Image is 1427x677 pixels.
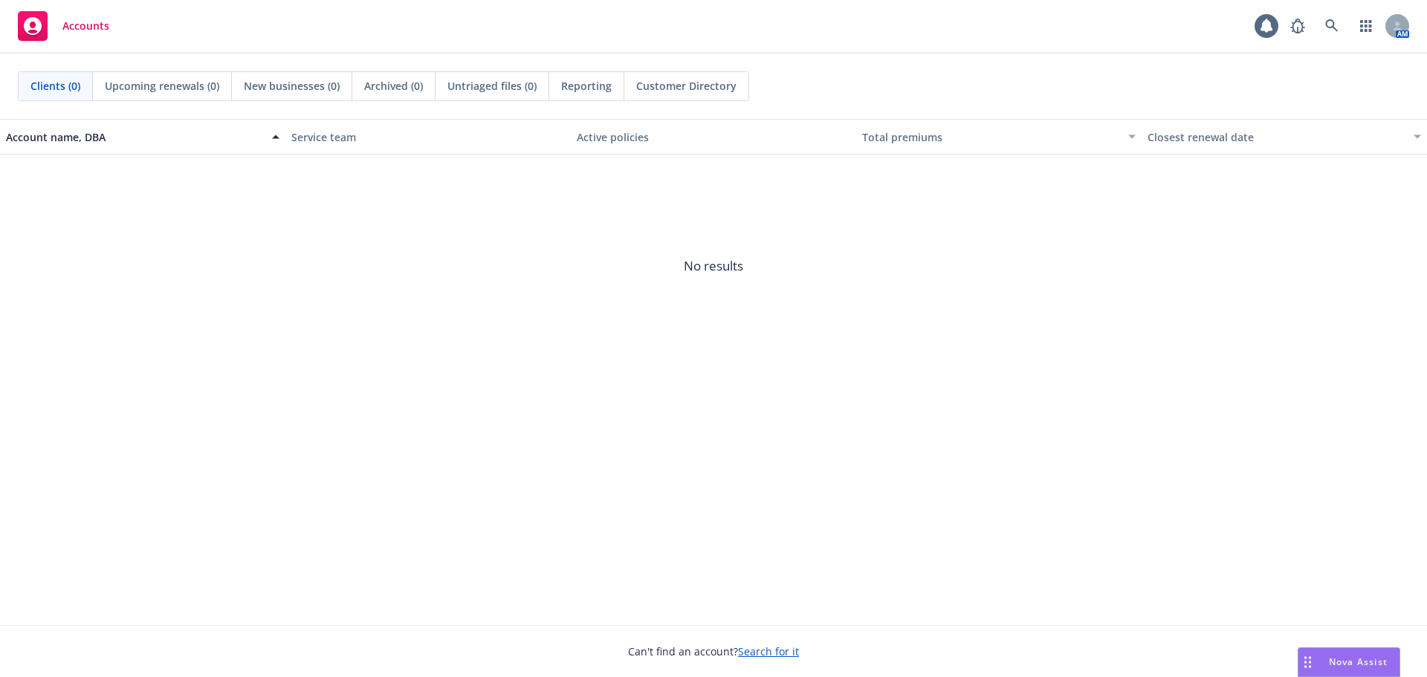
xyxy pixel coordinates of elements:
span: Clients (0) [30,78,80,94]
span: Archived (0) [364,78,423,94]
div: Total premiums [862,129,1119,145]
div: Active policies [577,129,850,145]
span: Can't find an account? [628,644,799,659]
button: Active policies [571,119,856,155]
span: Customer Directory [636,78,737,94]
div: Closest renewal date [1148,129,1405,145]
a: Search for it [738,644,799,658]
a: Search [1317,11,1347,41]
div: Account name, DBA [6,129,263,145]
a: Switch app [1351,11,1381,41]
span: Untriaged files (0) [447,78,537,94]
button: Total premiums [856,119,1142,155]
a: Accounts [12,5,115,47]
a: Report a Bug [1283,11,1313,41]
span: Upcoming renewals (0) [105,78,219,94]
span: Reporting [561,78,612,94]
button: Service team [285,119,571,155]
button: Nova Assist [1298,647,1400,677]
span: Nova Assist [1329,655,1388,668]
span: New businesses (0) [244,78,340,94]
div: Drag to move [1298,648,1317,676]
div: Service team [291,129,565,145]
span: Accounts [62,20,109,32]
button: Closest renewal date [1142,119,1427,155]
